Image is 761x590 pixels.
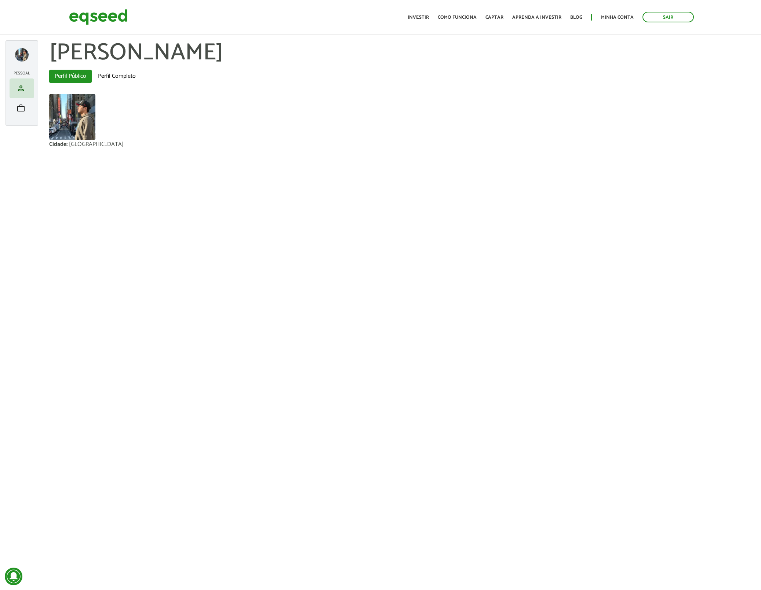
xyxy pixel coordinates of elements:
a: Aprenda a investir [512,15,561,20]
img: EqSeed [69,7,128,27]
a: Perfil Público [49,70,92,83]
li: Meu portfólio [10,98,34,118]
h2: Pessoal [10,71,34,76]
span: person [17,84,25,93]
a: Minha conta [601,15,634,20]
span: : [66,139,68,149]
a: Perfil Completo [92,70,141,83]
a: Como funciona [438,15,477,20]
a: Blog [570,15,582,20]
a: Expandir menu [15,48,29,62]
a: Investir [408,15,429,20]
a: Ver perfil do usuário. [49,94,95,140]
div: [GEOGRAPHIC_DATA] [69,142,124,147]
div: Cidade [49,142,69,147]
a: person [11,84,32,93]
span: work [17,104,25,113]
a: work [11,104,32,113]
a: Sair [642,12,694,22]
img: Foto de André Martins [49,94,95,140]
h1: [PERSON_NAME] [49,40,755,66]
a: Captar [485,15,503,20]
li: Meu perfil [10,78,34,98]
